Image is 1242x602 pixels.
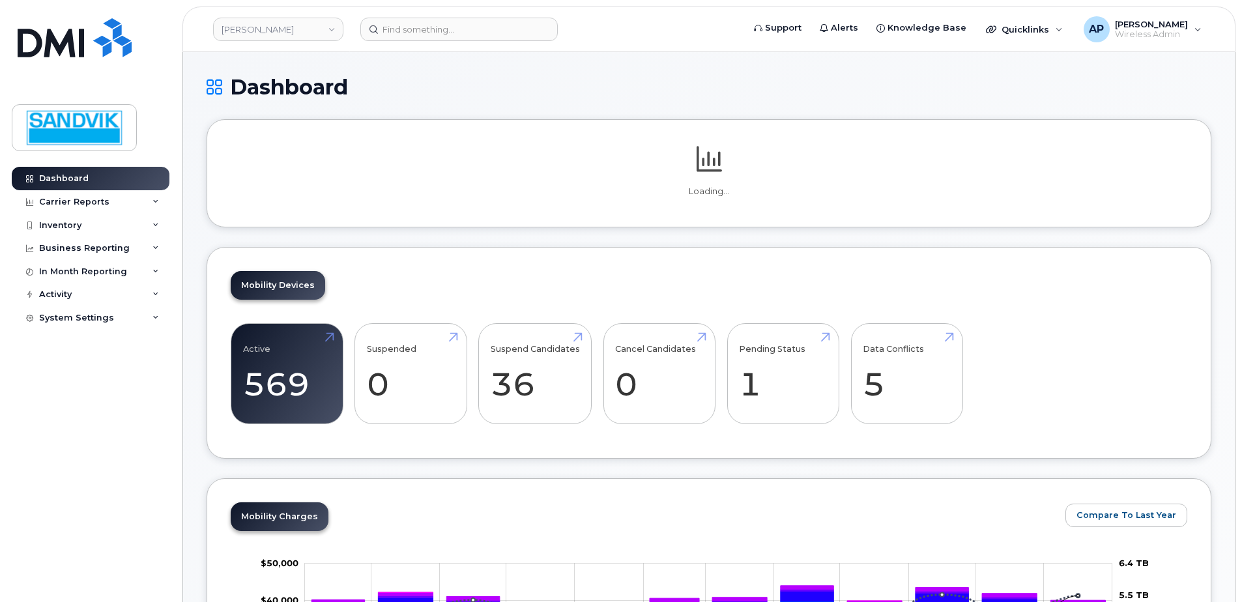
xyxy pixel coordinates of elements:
[231,186,1187,197] p: Loading...
[243,331,331,417] a: Active 569
[863,331,951,417] a: Data Conflicts 5
[261,558,298,568] g: $0
[1065,504,1187,527] button: Compare To Last Year
[615,331,703,417] a: Cancel Candidates 0
[1119,590,1149,600] tspan: 5.5 TB
[367,331,455,417] a: Suspended 0
[231,502,328,531] a: Mobility Charges
[491,331,580,417] a: Suspend Candidates 36
[231,271,325,300] a: Mobility Devices
[1076,509,1176,521] span: Compare To Last Year
[207,76,1211,98] h1: Dashboard
[739,331,827,417] a: Pending Status 1
[1119,558,1149,568] tspan: 6.4 TB
[261,558,298,568] tspan: $50,000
